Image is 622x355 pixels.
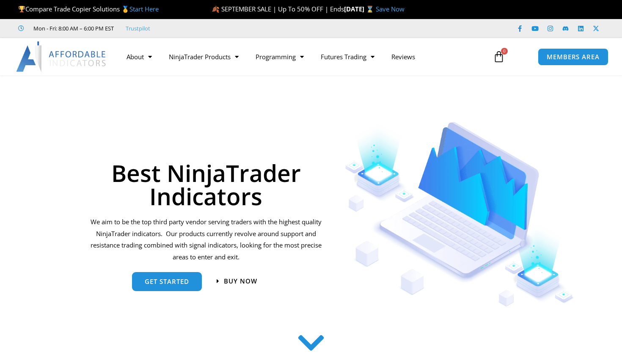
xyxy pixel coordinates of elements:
[212,5,344,13] span: 🍂 SEPTEMBER SALE | Up To 50% OFF | Ends
[19,6,25,12] img: 🏆
[538,48,608,66] a: MEMBERS AREA
[376,5,405,13] a: Save Now
[118,47,485,66] nav: Menu
[160,47,247,66] a: NinjaTrader Products
[247,47,312,66] a: Programming
[16,41,107,72] img: LogoAI | Affordable Indicators – NinjaTrader
[89,216,323,263] p: We aim to be the top third party vendor serving traders with the highest quality NinjaTrader indi...
[118,47,160,66] a: About
[217,278,257,284] a: Buy now
[345,122,575,307] img: Indicators 1 | Affordable Indicators – NinjaTrader
[132,272,202,291] a: get started
[18,5,159,13] span: Compare Trade Copier Solutions 🥇
[312,47,383,66] a: Futures Trading
[129,5,159,13] a: Start Here
[145,278,189,285] span: get started
[126,23,150,33] a: Trustpilot
[501,48,508,55] span: 0
[547,54,600,60] span: MEMBERS AREA
[31,23,114,33] span: Mon - Fri: 8:00 AM – 6:00 PM EST
[480,44,517,69] a: 0
[224,278,257,284] span: Buy now
[383,47,424,66] a: Reviews
[89,161,323,208] h1: Best NinjaTrader Indicators
[344,5,376,13] strong: [DATE] ⌛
